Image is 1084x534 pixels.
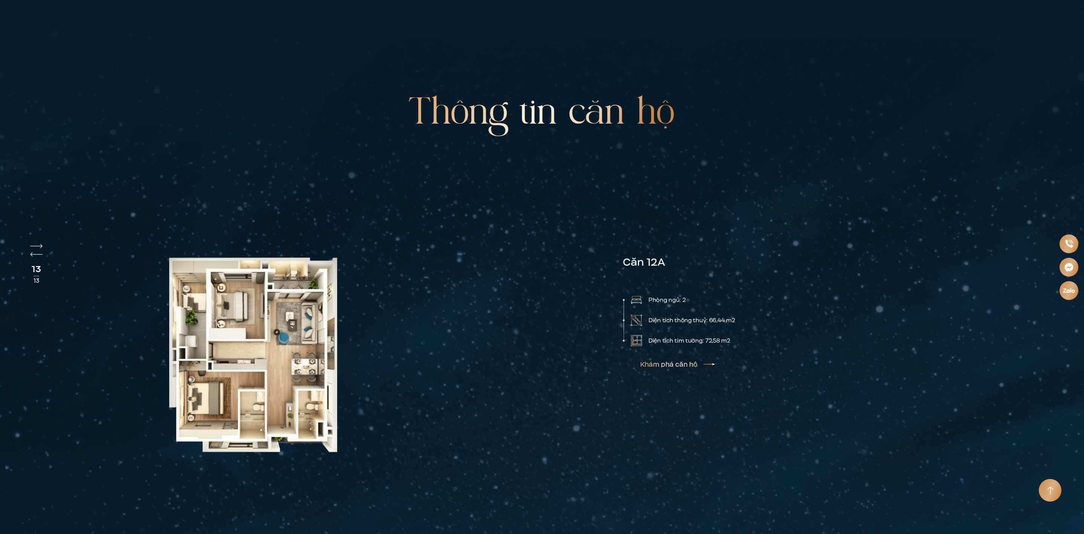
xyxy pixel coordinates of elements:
h3: Căn 12A [623,254,849,270]
h2: Thông tin căn hộ [408,89,676,138]
img: Arrow icon [1047,486,1053,495]
div: Previous slide [30,252,43,257]
p: Phòng ngủ: 2 [648,295,686,304]
div: 13 [30,262,43,276]
div: 13 [34,276,39,285]
a: Khám phá căn hộ [640,361,715,367]
img: Zalo icon [1063,288,1075,293]
p: Diện tích thông thuỷ: 66,44 m2 [648,316,735,325]
img: Phone icon [1065,239,1073,248]
p: Diện tích tim tường: 72,58 m2 [648,336,730,345]
img: Messenger icon [1064,262,1074,272]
